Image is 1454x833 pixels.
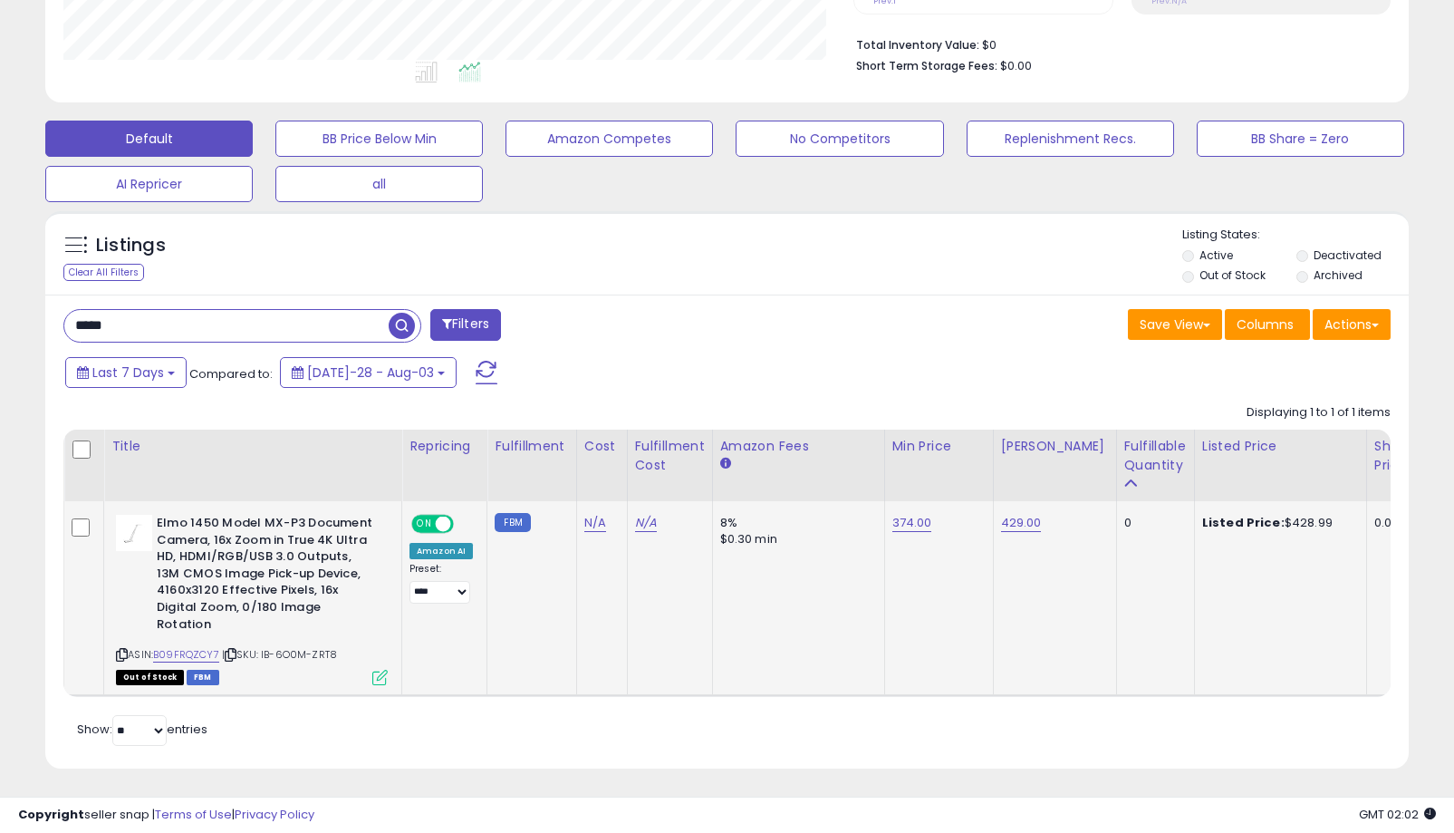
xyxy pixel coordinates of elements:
div: Clear All Filters [63,264,144,281]
span: Show: entries [77,721,207,738]
span: Last 7 Days [92,363,164,382]
a: 374.00 [892,514,932,532]
span: OFF [451,517,480,532]
span: Compared to: [189,365,273,383]
div: 0 [1124,515,1180,531]
button: all [275,166,483,202]
div: 0.00 [1374,515,1404,531]
span: ON [413,517,436,532]
button: Last 7 Days [65,357,187,388]
div: $428.99 [1202,515,1353,531]
label: Archived [1314,267,1363,283]
label: Deactivated [1314,247,1382,263]
div: Title [111,437,394,456]
div: Repricing [409,437,479,456]
b: Total Inventory Value: [856,37,979,53]
div: Listed Price [1202,437,1359,456]
li: $0 [856,33,1377,54]
a: 429.00 [1001,514,1042,532]
div: Ship Price [1374,437,1411,475]
div: Fulfillment Cost [635,437,705,475]
div: seller snap | | [18,807,314,824]
a: N/A [635,514,657,532]
p: Listing States: [1182,227,1409,244]
span: $0.00 [1000,57,1032,74]
b: Elmo 1450 Model MX-P3 Document Camera, 16x Zoom in True 4K Ultra HD, HDMI/RGB/USB 3.0 Outputs, 13... [157,515,377,637]
span: [DATE]-28 - Aug-03 [307,363,434,382]
strong: Copyright [18,806,84,823]
div: Min Price [892,437,986,456]
div: $0.30 min [720,531,871,547]
button: No Competitors [736,121,943,157]
a: Privacy Policy [235,806,314,823]
button: Default [45,121,253,157]
label: Active [1199,247,1233,263]
button: BB Price Below Min [275,121,483,157]
div: 8% [720,515,871,531]
span: Columns [1237,315,1294,334]
div: Amazon AI [409,543,473,559]
div: ASIN: [116,515,388,683]
div: [PERSON_NAME] [1001,437,1109,456]
span: 2025-08-15 02:02 GMT [1359,806,1436,823]
span: FBM [187,670,219,685]
div: Cost [584,437,620,456]
img: 11GmxZIbokL._SL40_.jpg [116,515,152,551]
button: Actions [1313,309,1391,340]
div: Preset: [409,563,473,604]
button: Replenishment Recs. [967,121,1174,157]
h5: Listings [96,233,166,258]
div: Displaying 1 to 1 of 1 items [1247,404,1391,421]
button: [DATE]-28 - Aug-03 [280,357,457,388]
b: Listed Price: [1202,514,1285,531]
small: FBM [495,513,530,532]
button: Columns [1225,309,1310,340]
button: Filters [430,309,501,341]
button: BB Share = Zero [1197,121,1404,157]
div: Amazon Fees [720,437,877,456]
button: Save View [1128,309,1222,340]
div: Fulfillment [495,437,568,456]
div: Fulfillable Quantity [1124,437,1187,475]
a: N/A [584,514,606,532]
span: | SKU: IB-6O0M-ZRT8 [222,647,337,662]
button: Amazon Competes [506,121,713,157]
small: Amazon Fees. [720,456,731,472]
b: Short Term Storage Fees: [856,58,997,73]
label: Out of Stock [1199,267,1266,283]
a: Terms of Use [155,806,232,823]
button: AI Repricer [45,166,253,202]
span: All listings that are currently out of stock and unavailable for purchase on Amazon [116,670,184,685]
a: B09FRQZCY7 [153,647,219,663]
